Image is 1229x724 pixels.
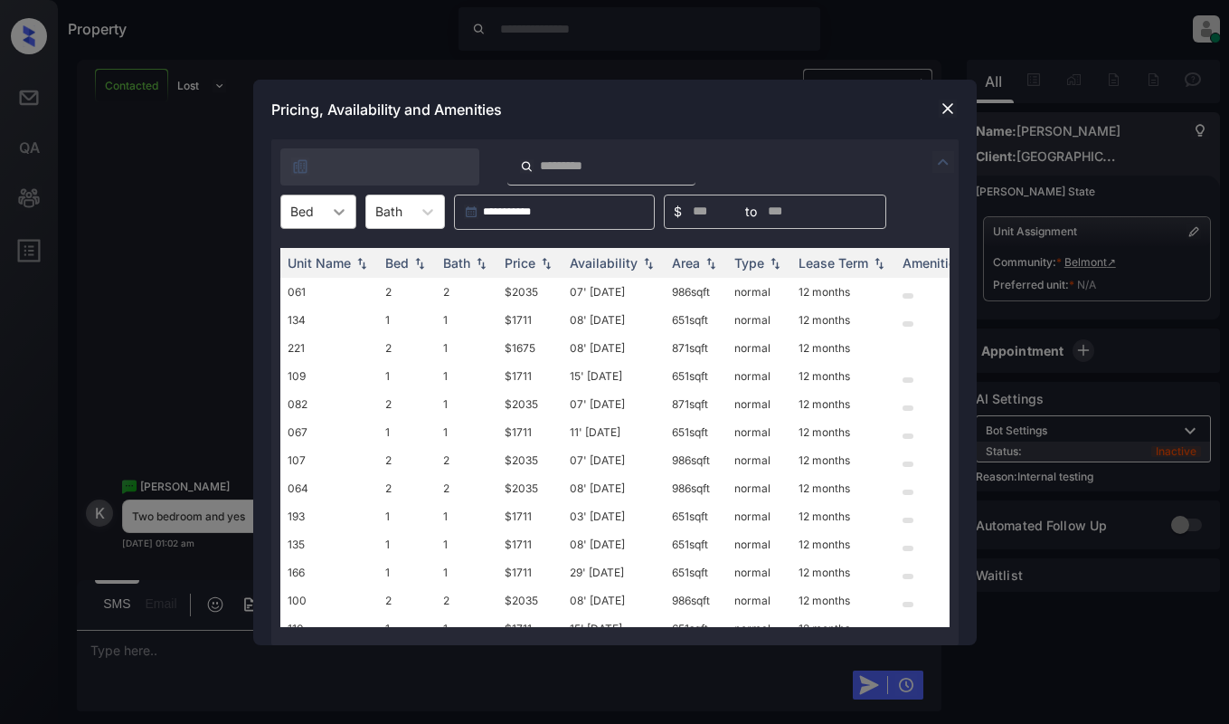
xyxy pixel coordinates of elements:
[727,502,791,530] td: normal
[727,362,791,390] td: normal
[791,390,895,418] td: 12 months
[436,530,497,558] td: 1
[288,255,351,271] div: Unit Name
[378,502,436,530] td: 1
[378,446,436,474] td: 2
[497,586,563,614] td: $2035
[520,158,534,175] img: icon-zuma
[665,418,727,446] td: 651 sqft
[563,418,665,446] td: 11' [DATE]
[436,614,497,643] td: 1
[353,256,371,269] img: sorting
[280,558,378,586] td: 166
[727,306,791,334] td: normal
[727,278,791,306] td: normal
[436,502,497,530] td: 1
[280,474,378,502] td: 064
[280,334,378,362] td: 221
[727,474,791,502] td: normal
[563,502,665,530] td: 03' [DATE]
[280,586,378,614] td: 100
[791,278,895,306] td: 12 months
[436,418,497,446] td: 1
[791,558,895,586] td: 12 months
[745,202,757,222] span: to
[665,474,727,502] td: 986 sqft
[378,306,436,334] td: 1
[436,586,497,614] td: 2
[497,474,563,502] td: $2035
[497,418,563,446] td: $1711
[436,446,497,474] td: 2
[436,278,497,306] td: 2
[436,306,497,334] td: 1
[563,586,665,614] td: 08' [DATE]
[939,100,957,118] img: close
[727,530,791,558] td: normal
[665,278,727,306] td: 986 sqft
[497,502,563,530] td: $1711
[280,278,378,306] td: 061
[791,362,895,390] td: 12 months
[563,278,665,306] td: 07' [DATE]
[436,558,497,586] td: 1
[280,306,378,334] td: 134
[497,446,563,474] td: $2035
[497,530,563,558] td: $1711
[537,256,555,269] img: sorting
[791,586,895,614] td: 12 months
[791,474,895,502] td: 12 months
[766,256,784,269] img: sorting
[378,278,436,306] td: 2
[497,278,563,306] td: $2035
[497,362,563,390] td: $1711
[280,530,378,558] td: 135
[727,418,791,446] td: normal
[280,446,378,474] td: 107
[665,614,727,643] td: 651 sqft
[665,558,727,586] td: 651 sqft
[378,530,436,558] td: 1
[497,614,563,643] td: $1711
[253,80,977,139] div: Pricing, Availability and Amenities
[497,390,563,418] td: $2035
[378,474,436,502] td: 2
[280,390,378,418] td: 082
[665,362,727,390] td: 651 sqft
[674,202,682,222] span: $
[280,614,378,643] td: 110
[734,255,764,271] div: Type
[791,530,895,558] td: 12 months
[563,446,665,474] td: 07' [DATE]
[563,334,665,362] td: 08' [DATE]
[870,256,888,269] img: sorting
[378,614,436,643] td: 1
[570,255,638,271] div: Availability
[378,362,436,390] td: 1
[727,334,791,362] td: normal
[791,502,895,530] td: 12 months
[665,390,727,418] td: 871 sqft
[903,255,963,271] div: Amenities
[672,255,700,271] div: Area
[791,446,895,474] td: 12 months
[378,558,436,586] td: 1
[563,530,665,558] td: 08' [DATE]
[791,614,895,643] td: 12 months
[932,151,954,173] img: icon-zuma
[727,446,791,474] td: normal
[505,255,535,271] div: Price
[563,474,665,502] td: 08' [DATE]
[665,586,727,614] td: 986 sqft
[280,502,378,530] td: 193
[436,334,497,362] td: 1
[563,614,665,643] td: 15' [DATE]
[799,255,868,271] div: Lease Term
[497,334,563,362] td: $1675
[472,256,490,269] img: sorting
[665,306,727,334] td: 651 sqft
[727,558,791,586] td: normal
[563,306,665,334] td: 08' [DATE]
[665,530,727,558] td: 651 sqft
[411,256,429,269] img: sorting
